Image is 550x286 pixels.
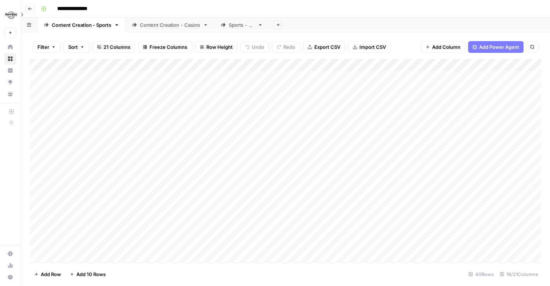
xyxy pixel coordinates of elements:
[65,268,110,280] button: Add 10 Rows
[140,21,200,29] div: Content Creation - Casino
[466,268,497,280] div: 40 Rows
[195,41,238,53] button: Row Height
[30,268,65,280] button: Add Row
[272,41,300,53] button: Redo
[37,18,126,32] a: Content Creation - Sports
[252,43,264,51] span: Undo
[4,65,16,76] a: Insights
[240,41,269,53] button: Undo
[314,43,340,51] span: Export CSV
[4,76,16,88] a: Opportunities
[41,271,61,278] span: Add Row
[4,53,16,65] a: Browse
[4,260,16,271] a: Usage
[421,41,465,53] button: Add Column
[348,41,391,53] button: Import CSV
[497,268,541,280] div: 18/21 Columns
[64,41,89,53] button: Sort
[359,43,386,51] span: Import CSV
[4,41,16,53] a: Home
[468,41,524,53] button: Add Power Agent
[37,43,49,51] span: Filter
[283,43,295,51] span: Redo
[214,18,269,32] a: Sports - QA
[68,43,78,51] span: Sort
[4,88,16,100] a: Your Data
[4,248,16,260] a: Settings
[4,271,16,283] button: Help + Support
[126,18,214,32] a: Content Creation - Casino
[206,43,233,51] span: Row Height
[4,8,18,22] img: Hard Rock Digital Logo
[138,41,192,53] button: Freeze Columns
[229,21,255,29] div: Sports - QA
[4,6,16,24] button: Workspace: Hard Rock Digital
[92,41,135,53] button: 21 Columns
[104,43,130,51] span: 21 Columns
[149,43,187,51] span: Freeze Columns
[303,41,345,53] button: Export CSV
[432,43,460,51] span: Add Column
[76,271,106,278] span: Add 10 Rows
[479,43,519,51] span: Add Power Agent
[52,21,111,29] div: Content Creation - Sports
[33,41,61,53] button: Filter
